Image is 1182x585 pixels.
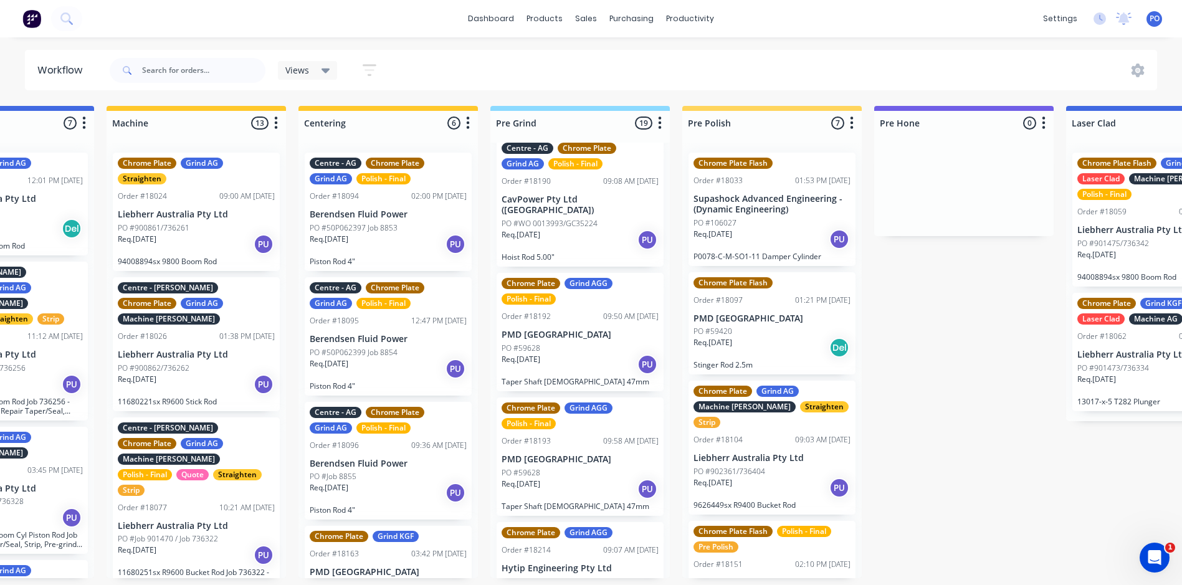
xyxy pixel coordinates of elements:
p: PO #Job 8855 [310,471,356,482]
div: Polish - Final [118,469,172,480]
div: Chrome Plate Flash [693,277,773,288]
div: Machine [PERSON_NAME] [118,454,220,465]
div: Chrome Plate [118,298,176,309]
p: Hytip Engineering Pty Ltd [502,563,659,574]
div: Polish - Final [502,418,556,429]
div: Order #18151 [693,559,743,570]
div: PU [829,229,849,249]
div: Polish - Final [777,526,831,537]
div: Machine [PERSON_NAME] [118,313,220,325]
div: Centre - AG [502,143,553,154]
div: PU [254,545,274,565]
div: PU [254,234,274,254]
div: Strip [118,485,145,496]
p: Liebherr Australia Pty Ltd [118,521,275,531]
div: Centre - [PERSON_NAME] [118,282,218,293]
div: Chrome PlateGrind AGStraightenOrder #1802409:00 AM [DATE]Liebherr Australia Pty LtdPO #900861/736... [113,153,280,271]
div: PU [637,354,657,374]
div: PU [446,234,465,254]
div: Laser Clad [1077,313,1125,325]
p: PO #Job 901470 / Job 736322 [118,533,218,545]
div: Centre - AGChrome PlateGrind AGPolish - FinalOrder #1809512:47 PM [DATE]Berendsen Fluid PowerPO #... [305,277,472,396]
div: Grind AGG [565,278,612,289]
div: 01:21 PM [DATE] [795,295,851,306]
div: Machine [PERSON_NAME] [693,401,796,412]
div: Strip [693,417,720,428]
p: Liebherr Australia Pty Ltd [118,209,275,220]
p: Req. [DATE] [693,477,732,488]
div: purchasing [603,9,660,28]
p: Taper Shaft [DEMOGRAPHIC_DATA] 47mm [502,502,659,511]
span: 1 [1165,543,1175,553]
span: PO [1150,13,1160,24]
div: Order #18077 [118,502,167,513]
div: 11:12 AM [DATE] [27,331,83,342]
div: Order #18096 [310,440,359,451]
div: Centre - AG [310,282,361,293]
p: Stinger Rod 2.5m [693,360,851,369]
div: Straighten [213,469,262,480]
div: 09:50 AM [DATE] [603,311,659,322]
p: PMD [GEOGRAPHIC_DATA] [502,330,659,340]
p: PO #59628 [502,343,540,354]
div: products [520,9,569,28]
div: Centre - AGChrome PlateGrind AGPolish - FinalOrder #1819009:08 AM [DATE]CavPower Pty Ltd ([GEOGRA... [497,138,664,267]
p: CavPower Pty Ltd ([GEOGRAPHIC_DATA]) [502,194,659,216]
div: Chrome Plate [366,158,424,169]
div: 01:38 PM [DATE] [219,331,275,342]
p: PO #WO 0013993/GC35224 [502,218,598,229]
div: Centre - AG [310,158,361,169]
div: Straighten [118,173,166,184]
div: Grind AG [756,386,799,397]
a: dashboard [462,9,520,28]
div: Chrome Plate [502,402,560,414]
p: Hoist Rod 5.00" [502,252,659,262]
div: Order #18214 [502,545,551,556]
div: Grind AGG [565,527,612,538]
p: Req. [DATE] [502,478,540,490]
p: Piston Rod 4" [310,257,467,266]
div: Order #18062 [1077,331,1127,342]
div: 09:36 AM [DATE] [411,440,467,451]
p: Req. [DATE] [310,234,348,245]
div: 09:08 AM [DATE] [603,176,659,187]
p: PO #900862/736262 [118,363,189,374]
div: Chrome Plate [558,143,616,154]
div: Order #18095 [310,315,359,326]
div: Grind AG [310,173,352,184]
div: 02:10 PM [DATE] [795,559,851,570]
div: sales [569,9,603,28]
div: Grind AG [310,422,352,434]
div: Centre - [PERSON_NAME]Chrome PlateGrind AGMachine [PERSON_NAME]Order #1802601:38 PM [DATE]Liebher... [113,277,280,411]
div: Grind KGF [373,531,419,542]
p: Req. [DATE] [693,337,732,348]
div: Order #18190 [502,176,551,187]
div: PU [62,374,82,394]
p: Berendsen Fluid Power [310,459,467,469]
div: 12:01 PM [DATE] [27,175,83,186]
p: Req. [DATE] [1077,249,1116,260]
input: Search for orders... [142,58,265,83]
div: Centre - AGChrome PlateGrind AGPolish - FinalOrder #1809609:36 AM [DATE]Berendsen Fluid PowerPO #... [305,402,472,520]
p: PO #59628 [502,467,540,478]
div: Pre Polish [693,541,738,553]
p: Req. [DATE] [693,229,732,240]
div: PU [829,478,849,498]
div: Order #18192 [502,311,551,322]
p: PO #50P062399 Job 8854 [310,347,398,358]
p: PO #900861/736261 [118,222,189,234]
div: Polish - Final [356,173,411,184]
div: PU [637,479,657,499]
p: Req. [DATE] [502,354,540,365]
div: PU [254,374,274,394]
p: PO #901475/736342 [1077,238,1149,249]
div: Order #18059 [1077,206,1127,217]
div: settings [1037,9,1084,28]
div: Chrome Plate [310,531,368,542]
p: Req. [DATE] [1077,374,1116,385]
div: Chrome Plate Flash [693,526,773,537]
div: 03:45 PM [DATE] [27,465,83,476]
div: Chrome Plate [366,282,424,293]
div: Chrome PlateGrind AGGPolish - FinalOrder #1819209:50 AM [DATE]PMD [GEOGRAPHIC_DATA]PO #59628Req.[... [497,273,664,391]
div: PU [446,359,465,379]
